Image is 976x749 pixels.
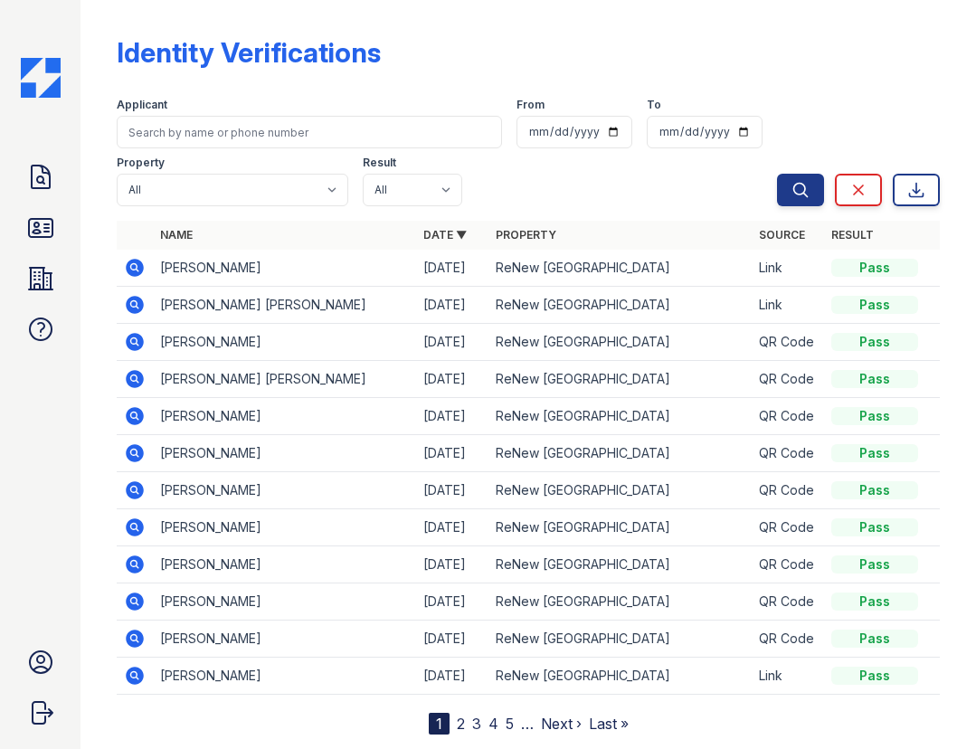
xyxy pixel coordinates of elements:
[752,287,824,324] td: Link
[153,250,416,287] td: [PERSON_NAME]
[416,324,488,361] td: [DATE]
[416,546,488,583] td: [DATE]
[488,621,752,658] td: ReNew [GEOGRAPHIC_DATA]
[488,583,752,621] td: ReNew [GEOGRAPHIC_DATA]
[831,481,918,499] div: Pass
[752,472,824,509] td: QR Code
[488,250,752,287] td: ReNew [GEOGRAPHIC_DATA]
[831,333,918,351] div: Pass
[153,509,416,546] td: [PERSON_NAME]
[488,324,752,361] td: ReNew [GEOGRAPHIC_DATA]
[831,555,918,574] div: Pass
[488,658,752,695] td: ReNew [GEOGRAPHIC_DATA]
[153,435,416,472] td: [PERSON_NAME]
[516,98,545,112] label: From
[831,444,918,462] div: Pass
[488,435,752,472] td: ReNew [GEOGRAPHIC_DATA]
[153,583,416,621] td: [PERSON_NAME]
[752,546,824,583] td: QR Code
[472,715,481,733] a: 3
[506,715,514,733] a: 5
[153,658,416,695] td: [PERSON_NAME]
[488,287,752,324] td: ReNew [GEOGRAPHIC_DATA]
[589,715,629,733] a: Last »
[831,593,918,611] div: Pass
[831,259,918,277] div: Pass
[759,228,805,242] a: Source
[160,228,193,242] a: Name
[831,518,918,536] div: Pass
[831,667,918,685] div: Pass
[416,287,488,324] td: [DATE]
[429,713,450,735] div: 1
[831,630,918,648] div: Pass
[752,583,824,621] td: QR Code
[488,398,752,435] td: ReNew [GEOGRAPHIC_DATA]
[488,546,752,583] td: ReNew [GEOGRAPHIC_DATA]
[752,398,824,435] td: QR Code
[752,509,824,546] td: QR Code
[457,715,465,733] a: 2
[752,250,824,287] td: Link
[831,228,874,242] a: Result
[153,324,416,361] td: [PERSON_NAME]
[153,621,416,658] td: [PERSON_NAME]
[416,250,488,287] td: [DATE]
[363,156,396,170] label: Result
[831,370,918,388] div: Pass
[752,361,824,398] td: QR Code
[423,228,467,242] a: Date ▼
[153,472,416,509] td: [PERSON_NAME]
[541,715,582,733] a: Next ›
[416,658,488,695] td: [DATE]
[153,287,416,324] td: [PERSON_NAME] [PERSON_NAME]
[153,398,416,435] td: [PERSON_NAME]
[416,509,488,546] td: [DATE]
[416,435,488,472] td: [DATE]
[416,398,488,435] td: [DATE]
[416,472,488,509] td: [DATE]
[647,98,661,112] label: To
[416,621,488,658] td: [DATE]
[488,361,752,398] td: ReNew [GEOGRAPHIC_DATA]
[488,509,752,546] td: ReNew [GEOGRAPHIC_DATA]
[521,713,534,735] span: …
[117,156,165,170] label: Property
[416,361,488,398] td: [DATE]
[752,324,824,361] td: QR Code
[153,546,416,583] td: [PERSON_NAME]
[831,407,918,425] div: Pass
[416,583,488,621] td: [DATE]
[752,621,824,658] td: QR Code
[752,658,824,695] td: Link
[488,472,752,509] td: ReNew [GEOGRAPHIC_DATA]
[117,116,502,148] input: Search by name or phone number
[752,435,824,472] td: QR Code
[153,361,416,398] td: [PERSON_NAME] [PERSON_NAME]
[21,58,61,98] img: CE_Icon_Blue-c292c112584629df590d857e76928e9f676e5b41ef8f769ba2f05ee15b207248.png
[831,296,918,314] div: Pass
[117,36,381,69] div: Identity Verifications
[488,715,498,733] a: 4
[496,228,556,242] a: Property
[117,98,167,112] label: Applicant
